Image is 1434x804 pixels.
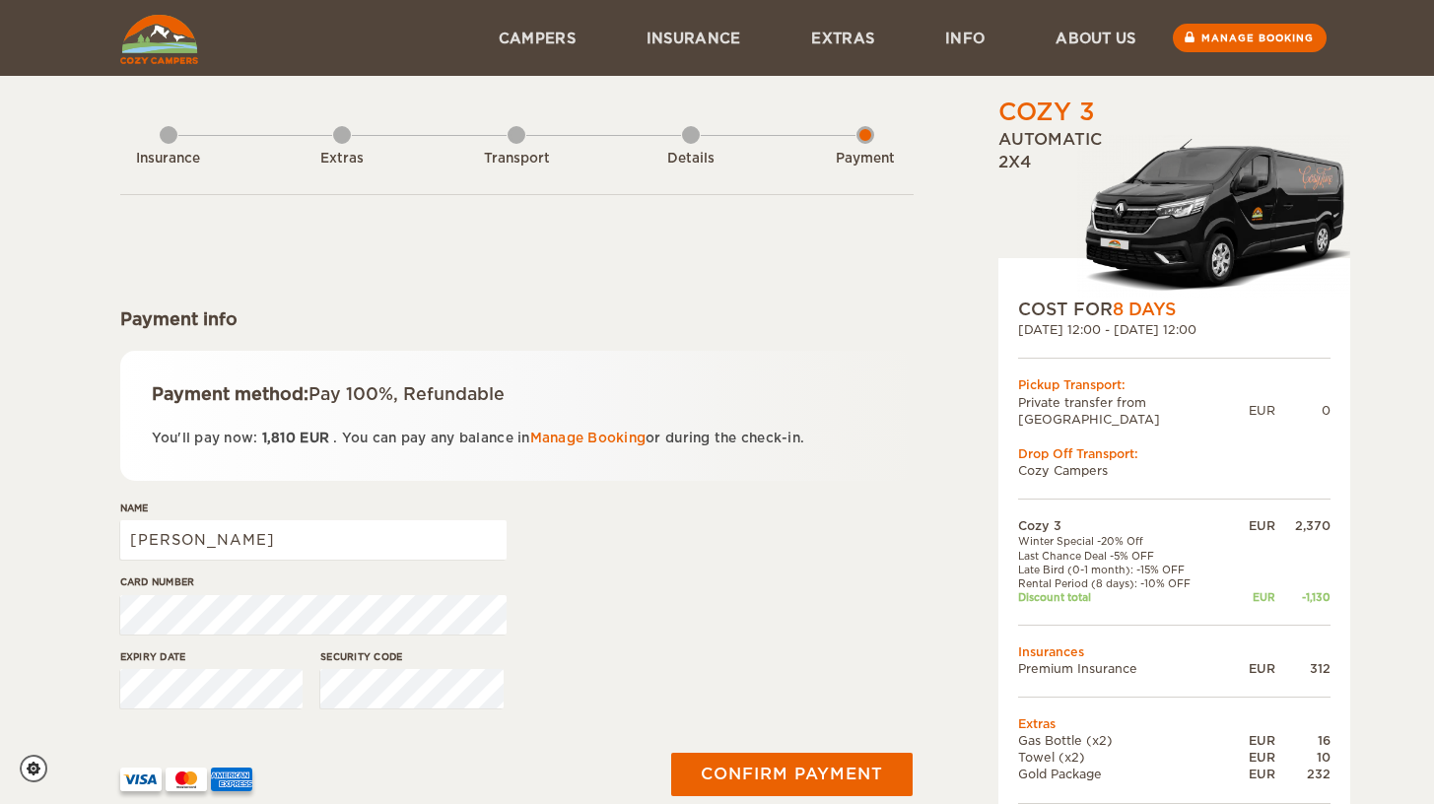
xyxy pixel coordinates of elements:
[1018,549,1230,563] td: Last Chance Deal -5% OFF
[1018,732,1230,749] td: Gas Bottle (x2)
[1113,300,1176,319] span: 8 Days
[1018,766,1230,782] td: Gold Package
[1230,766,1275,782] div: EUR
[1230,517,1275,534] div: EUR
[1275,517,1331,534] div: 2,370
[262,431,296,445] span: 1,810
[152,382,882,406] div: Payment method:
[1230,732,1275,749] div: EUR
[1275,766,1331,782] div: 232
[120,768,162,791] img: VISA
[637,150,745,168] div: Details
[1018,590,1230,604] td: Discount total
[1018,517,1230,534] td: Cozy 3
[120,15,198,64] img: Cozy Campers
[288,150,396,168] div: Extras
[998,129,1350,298] div: Automatic 2x4
[1173,24,1327,52] a: Manage booking
[1275,732,1331,749] div: 16
[811,150,920,168] div: Payment
[1275,749,1331,766] div: 10
[1018,298,1331,321] div: COST FOR
[166,768,207,791] img: mastercard
[308,384,505,404] span: Pay 100%, Refundable
[1018,321,1331,338] div: [DATE] 12:00 - [DATE] 12:00
[114,150,223,168] div: Insurance
[1018,534,1230,548] td: Winter Special -20% Off
[1018,660,1230,677] td: Premium Insurance
[320,649,504,664] label: Security code
[1018,715,1331,732] td: Extras
[120,574,507,589] label: Card number
[120,501,507,515] label: Name
[1275,590,1331,604] div: -1,130
[1018,376,1331,393] div: Pickup Transport:
[998,96,1095,129] div: Cozy 3
[120,649,304,664] label: Expiry date
[20,755,60,782] a: Cookie settings
[120,307,914,331] div: Payment info
[211,768,252,791] img: AMEX
[1230,749,1275,766] div: EUR
[462,150,571,168] div: Transport
[152,427,882,449] p: You'll pay now: . You can pay any balance in or during the check-in.
[1077,135,1350,298] img: Langur-m-c-logo-2.png
[1275,402,1331,419] div: 0
[1018,576,1230,590] td: Rental Period (8 days): -10% OFF
[1230,590,1275,604] div: EUR
[530,431,647,445] a: Manage Booking
[1230,660,1275,677] div: EUR
[300,431,329,445] span: EUR
[671,753,913,796] button: Confirm payment
[1018,445,1331,462] div: Drop Off Transport:
[1275,660,1331,677] div: 312
[1018,563,1230,576] td: Late Bird (0-1 month): -15% OFF
[1249,402,1275,419] div: EUR
[1018,462,1331,479] td: Cozy Campers
[1018,749,1230,766] td: Towel (x2)
[1018,394,1249,428] td: Private transfer from [GEOGRAPHIC_DATA]
[1018,643,1331,660] td: Insurances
